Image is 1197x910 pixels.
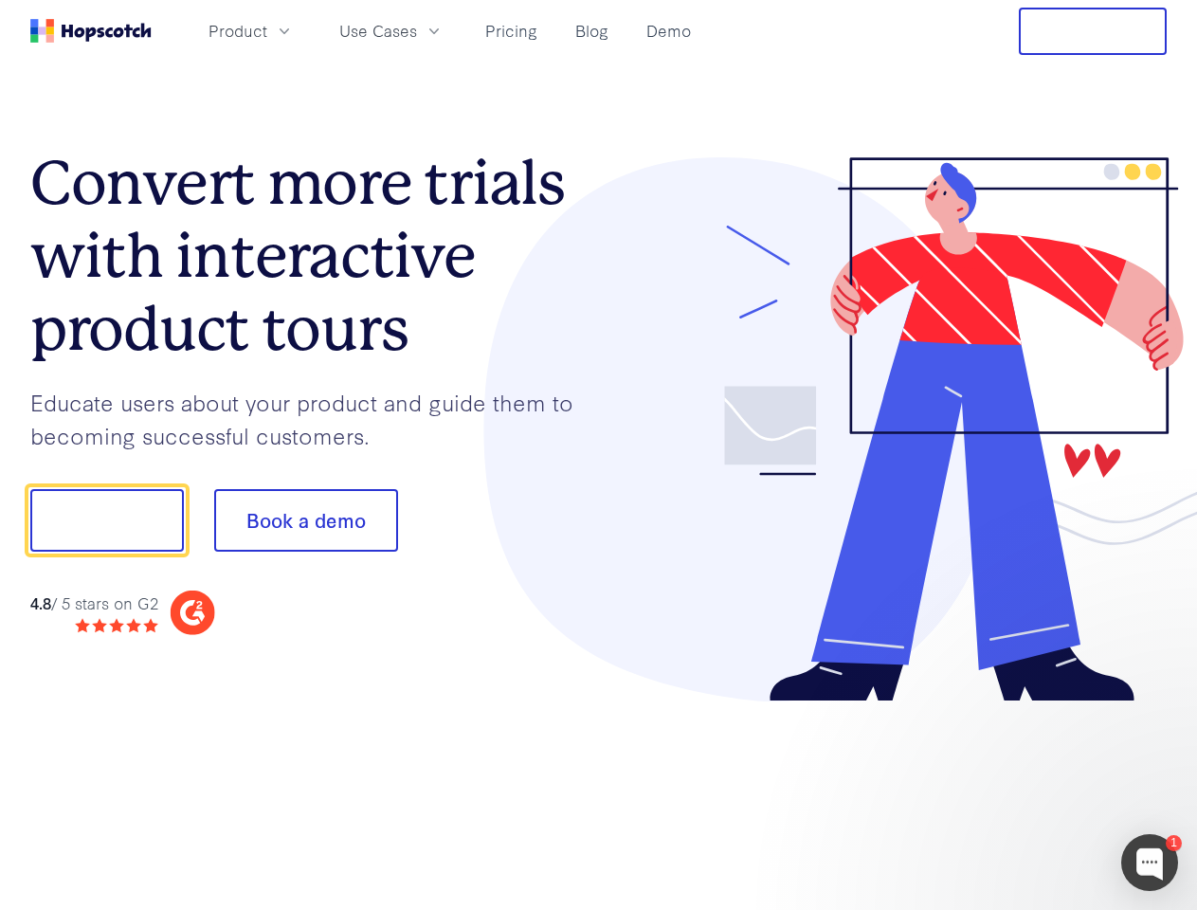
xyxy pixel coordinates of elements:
div: 1 [1166,835,1182,851]
h1: Convert more trials with interactive product tours [30,147,599,365]
a: Home [30,19,152,43]
button: Free Trial [1019,8,1167,55]
strong: 4.8 [30,591,51,613]
a: Blog [568,15,616,46]
div: / 5 stars on G2 [30,591,158,615]
button: Book a demo [214,489,398,552]
button: Product [197,15,305,46]
span: Use Cases [339,19,417,43]
span: Product [209,19,267,43]
button: Show me! [30,489,184,552]
a: Demo [639,15,698,46]
p: Educate users about your product and guide them to becoming successful customers. [30,386,599,451]
a: Pricing [478,15,545,46]
button: Use Cases [328,15,455,46]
